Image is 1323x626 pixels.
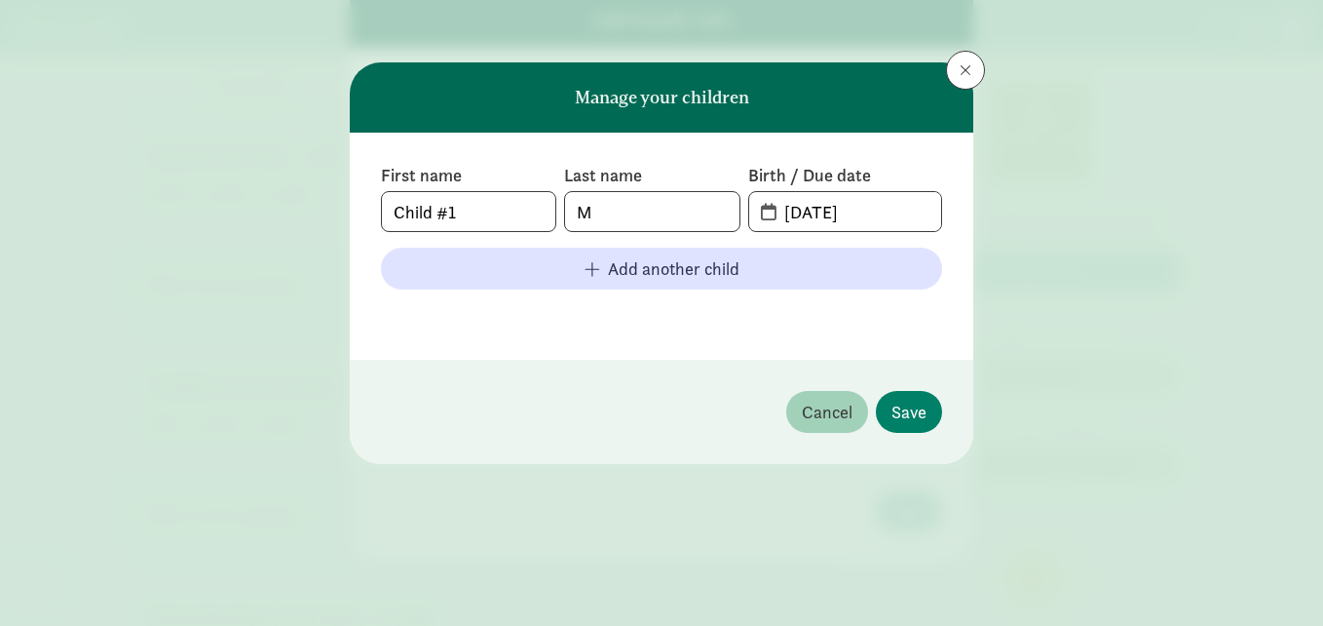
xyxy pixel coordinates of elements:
[608,255,739,282] span: Add another child
[802,399,852,425] span: Cancel
[564,164,739,187] label: Last name
[773,192,941,231] input: MM-DD-YYYY
[891,399,926,425] span: Save
[381,248,942,290] button: Add another child
[876,391,942,433] button: Save
[748,164,942,187] label: Birth / Due date
[575,88,749,107] h6: Manage your children
[786,391,868,433] button: Cancel
[381,164,556,187] label: First name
